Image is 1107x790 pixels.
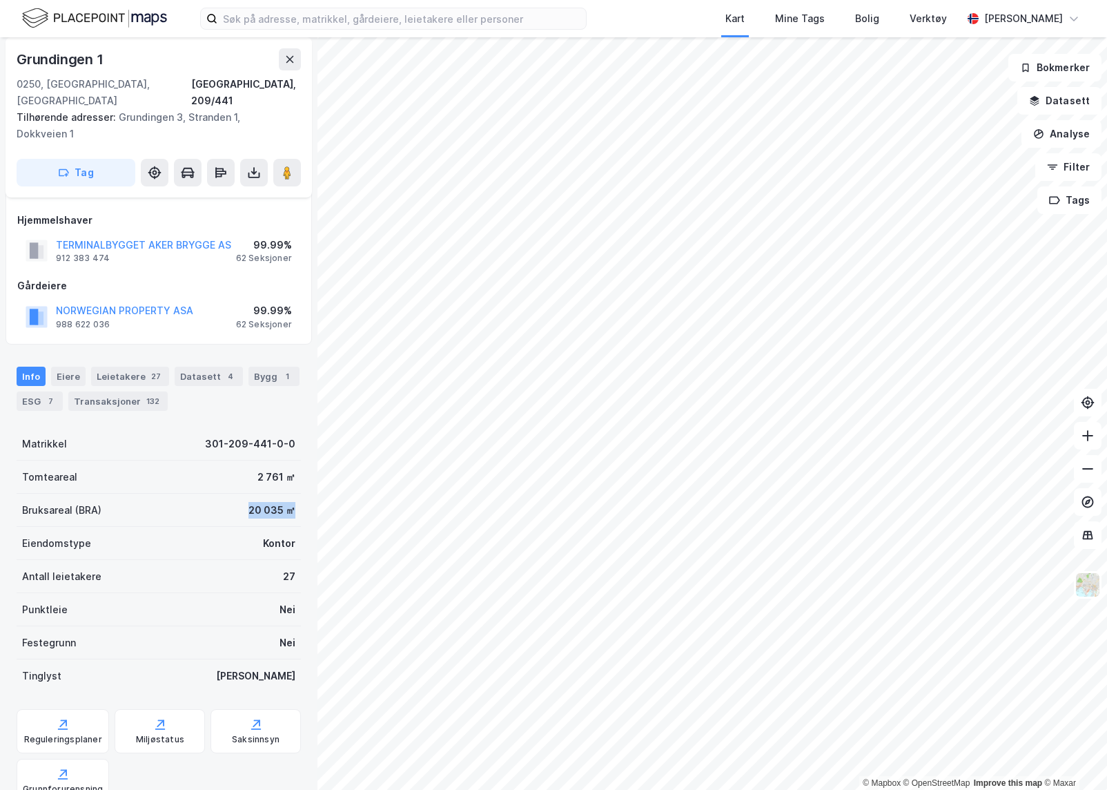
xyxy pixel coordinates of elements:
[43,394,57,408] div: 7
[224,369,237,383] div: 4
[1075,572,1101,598] img: Z
[51,367,86,386] div: Eiere
[17,76,191,109] div: 0250, [GEOGRAPHIC_DATA], [GEOGRAPHIC_DATA]
[232,734,280,745] div: Saksinnsyn
[263,535,295,552] div: Kontor
[1038,724,1107,790] iframe: Chat Widget
[283,568,295,585] div: 27
[280,601,295,618] div: Nei
[22,568,101,585] div: Antall leietakere
[144,394,162,408] div: 132
[175,367,243,386] div: Datasett
[775,10,825,27] div: Mine Tags
[236,253,292,264] div: 62 Seksjoner
[1037,186,1101,214] button: Tags
[22,469,77,485] div: Tomteareal
[56,253,110,264] div: 912 383 474
[17,159,135,186] button: Tag
[236,237,292,253] div: 99.99%
[236,302,292,319] div: 99.99%
[1008,54,1101,81] button: Bokmerker
[910,10,947,27] div: Verktøy
[984,10,1063,27] div: [PERSON_NAME]
[216,668,295,684] div: [PERSON_NAME]
[136,734,184,745] div: Miljøstatus
[248,367,300,386] div: Bygg
[903,778,970,788] a: OpenStreetMap
[148,369,164,383] div: 27
[22,436,67,452] div: Matrikkel
[725,10,745,27] div: Kart
[17,392,63,411] div: ESG
[17,109,290,142] div: Grundingen 3, Stranden 1, Dokkveien 1
[191,76,301,109] div: [GEOGRAPHIC_DATA], 209/441
[205,436,295,452] div: 301-209-441-0-0
[22,668,61,684] div: Tinglyst
[855,10,879,27] div: Bolig
[22,6,167,30] img: logo.f888ab2527a4732fd821a326f86c7f29.svg
[217,8,586,29] input: Søk på adresse, matrikkel, gårdeiere, leietakere eller personer
[974,778,1042,788] a: Improve this map
[22,502,101,519] div: Bruksareal (BRA)
[91,367,169,386] div: Leietakere
[22,601,68,618] div: Punktleie
[22,535,91,552] div: Eiendomstype
[17,212,300,229] div: Hjemmelshaver
[17,278,300,294] div: Gårdeiere
[257,469,295,485] div: 2 761 ㎡
[17,367,46,386] div: Info
[17,48,106,70] div: Grundingen 1
[68,392,168,411] div: Transaksjoner
[17,111,119,123] span: Tilhørende adresser:
[56,319,110,330] div: 988 622 036
[1035,153,1101,181] button: Filter
[280,369,294,383] div: 1
[248,502,295,519] div: 20 035 ㎡
[1021,120,1101,148] button: Analyse
[280,635,295,651] div: Nei
[236,319,292,330] div: 62 Seksjoner
[1017,87,1101,115] button: Datasett
[24,734,102,745] div: Reguleringsplaner
[863,778,901,788] a: Mapbox
[22,635,76,651] div: Festegrunn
